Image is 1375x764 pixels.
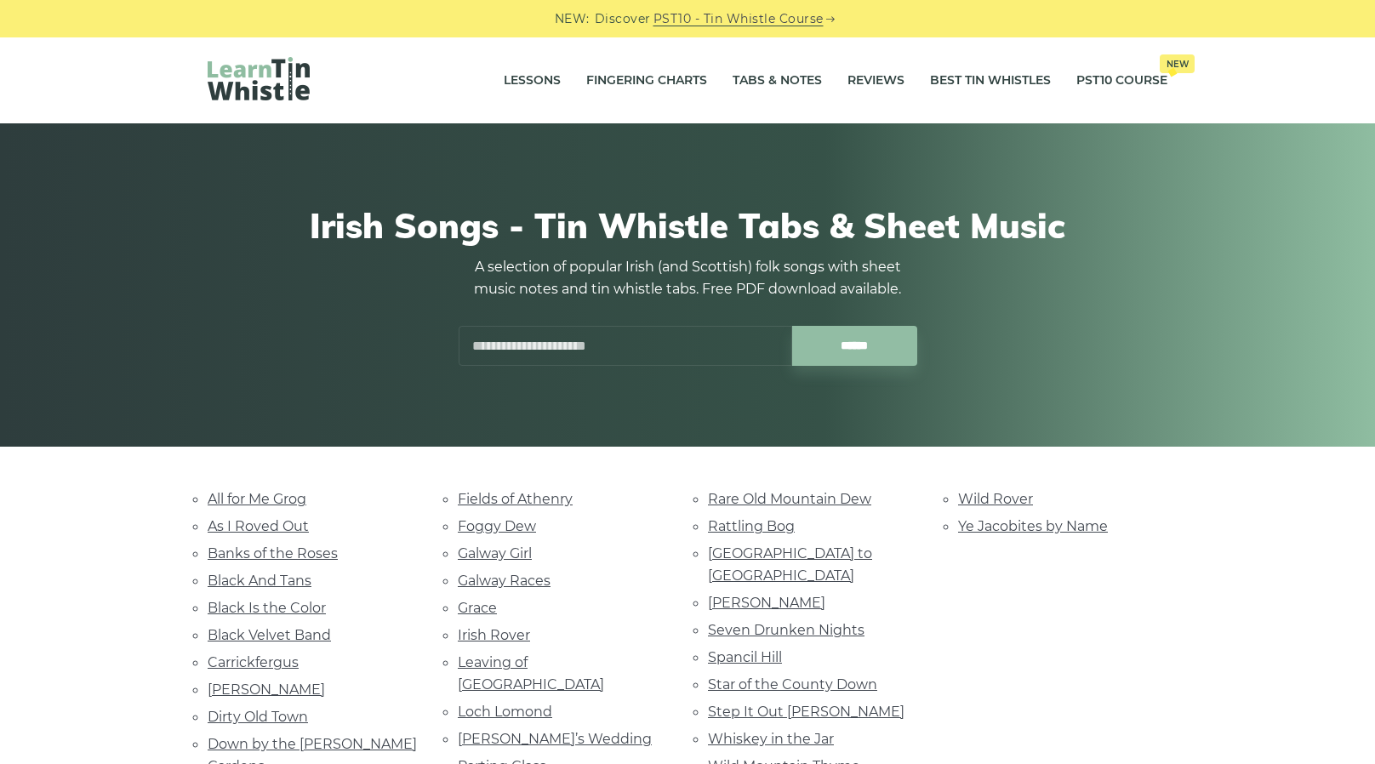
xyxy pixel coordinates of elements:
[208,205,1167,246] h1: Irish Songs - Tin Whistle Tabs & Sheet Music
[708,518,795,534] a: Rattling Bog
[208,627,331,643] a: Black Velvet Band
[458,545,532,562] a: Galway Girl
[458,256,917,300] p: A selection of popular Irish (and Scottish) folk songs with sheet music notes and tin whistle tab...
[708,595,825,611] a: [PERSON_NAME]
[586,60,707,102] a: Fingering Charts
[708,545,872,584] a: [GEOGRAPHIC_DATA] to [GEOGRAPHIC_DATA]
[208,491,306,507] a: All for Me Grog
[708,676,877,693] a: Star of the County Down
[458,654,604,693] a: Leaving of [GEOGRAPHIC_DATA]
[847,60,904,102] a: Reviews
[208,681,325,698] a: [PERSON_NAME]
[208,600,326,616] a: Black Is the Color
[930,60,1051,102] a: Best Tin Whistles
[708,622,864,638] a: Seven Drunken Nights
[458,573,551,589] a: Galway Races
[733,60,822,102] a: Tabs & Notes
[458,518,536,534] a: Foggy Dew
[208,545,338,562] a: Banks of the Roses
[708,491,871,507] a: Rare Old Mountain Dew
[1076,60,1167,102] a: PST10 CourseNew
[458,731,652,747] a: [PERSON_NAME]’s Wedding
[708,704,904,720] a: Step It Out [PERSON_NAME]
[458,627,530,643] a: Irish Rover
[958,518,1108,534] a: Ye Jacobites by Name
[208,573,311,589] a: Black And Tans
[208,654,299,670] a: Carrickfergus
[208,518,309,534] a: As I Roved Out
[208,57,310,100] img: LearnTinWhistle.com
[458,704,552,720] a: Loch Lomond
[208,709,308,725] a: Dirty Old Town
[458,491,573,507] a: Fields of Athenry
[958,491,1033,507] a: Wild Rover
[1160,54,1195,73] span: New
[708,649,782,665] a: Spancil Hill
[708,731,834,747] a: Whiskey in the Jar
[504,60,561,102] a: Lessons
[458,600,497,616] a: Grace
